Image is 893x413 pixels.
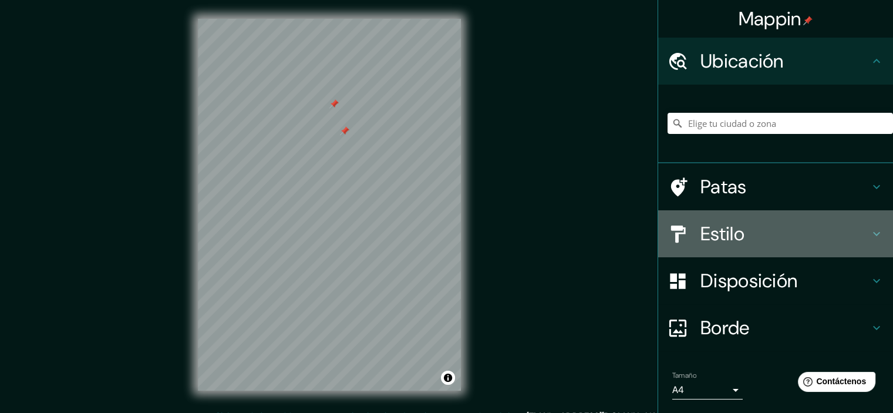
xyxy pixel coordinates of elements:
[700,221,744,246] font: Estilo
[441,371,455,385] button: Activar o desactivar atribución
[700,174,747,199] font: Patas
[672,381,743,399] div: A4
[700,315,750,340] font: Borde
[739,6,801,31] font: Mappin
[668,113,893,134] input: Elige tu ciudad o zona
[658,210,893,257] div: Estilo
[672,371,696,380] font: Tamaño
[700,268,797,293] font: Disposición
[672,384,684,396] font: A4
[803,16,813,25] img: pin-icon.png
[658,257,893,304] div: Disposición
[700,49,784,73] font: Ubicación
[658,304,893,351] div: Borde
[788,367,880,400] iframe: Lanzador de widgets de ayuda
[658,163,893,210] div: Patas
[198,19,461,391] canvas: Mapa
[658,38,893,85] div: Ubicación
